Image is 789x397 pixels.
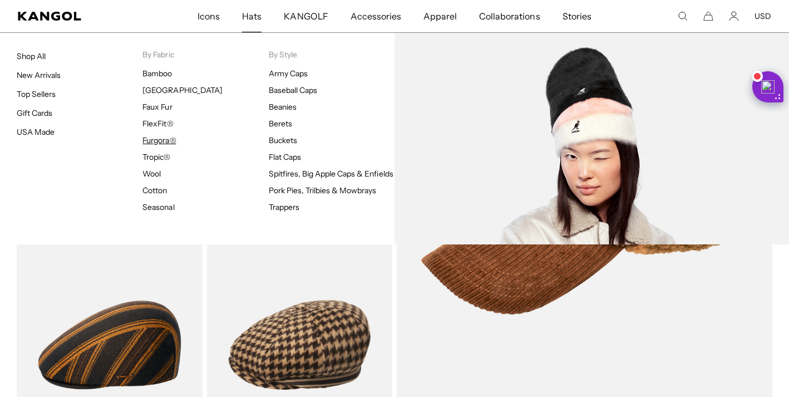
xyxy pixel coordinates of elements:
[142,68,172,79] a: Bamboo
[17,89,56,99] a: Top Sellers
[269,119,292,129] a: Berets
[142,135,176,145] a: Furgora®
[17,108,52,118] a: Gift Cards
[142,102,172,112] a: Faux Fur
[269,102,297,112] a: Beanies
[269,152,301,162] a: Flat Caps
[142,185,167,195] a: Cotton
[269,185,377,195] a: Pork Pies, Trilbies & Mowbrays
[269,50,394,60] p: By Style
[142,152,170,162] a: Tropic®
[755,11,771,21] button: USD
[142,169,161,179] a: Wool
[269,202,299,212] a: Trappers
[17,70,61,80] a: New Arrivals
[142,50,268,60] p: By Fabric
[17,51,46,61] a: Shop All
[678,11,688,21] summary: Search here
[269,135,297,145] a: Buckets
[394,33,789,244] img: Furgora_c0c94cb6-df64-4af5-a2cd-c8d81334f385.jpg
[17,127,55,137] a: USA Made
[142,119,173,129] a: FlexFit®
[703,11,713,21] button: Cart
[269,85,317,95] a: Baseball Caps
[142,85,222,95] a: [GEOGRAPHIC_DATA]
[18,12,130,21] a: Kangol
[142,202,174,212] a: Seasonal
[269,169,393,179] a: Spitfires, Big Apple Caps & Enfields
[269,68,308,79] a: Army Caps
[729,11,739,21] a: Account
